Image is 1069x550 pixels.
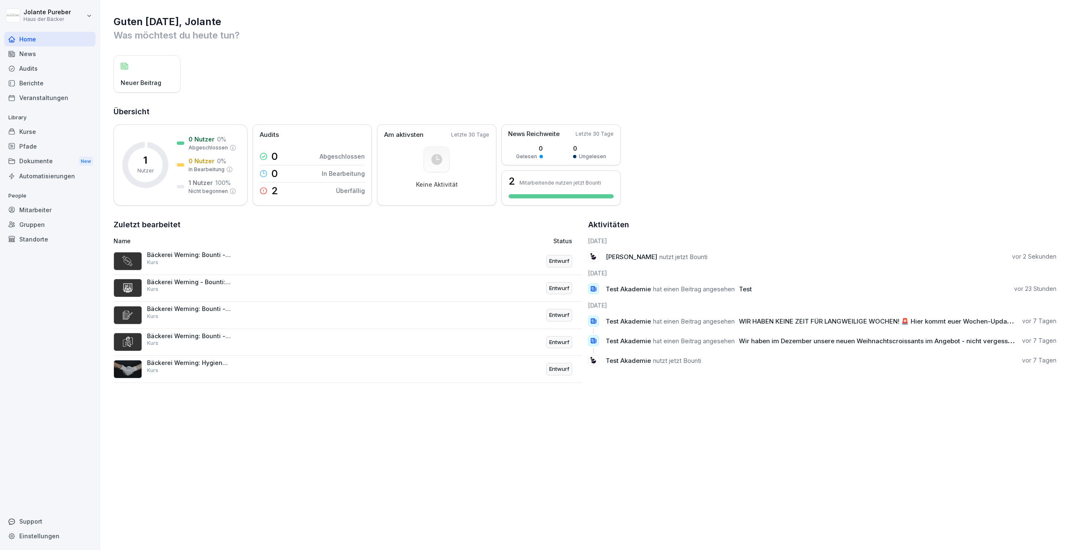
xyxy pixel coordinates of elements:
[147,359,231,367] p: Bäckerei Werning: Hygieneschulung - Folgebelehrung gemäß § 42, 43 Infektionsschutzgesetz
[147,313,158,320] p: Kurs
[188,157,214,165] p: 0 Nutzer
[739,285,752,293] span: Test
[147,339,158,347] p: Kurs
[516,144,543,153] p: 0
[114,248,582,275] a: Bäckerei Werning: Bounti - Wie wird ein Kurs zugewiesen?KursEntwurf
[573,144,606,153] p: 0
[549,311,569,319] p: Entwurf
[215,178,231,187] p: 100 %
[114,252,142,270] img: pkjk7b66iy5o0dy6bqgs99sq.png
[137,167,154,175] p: Nutzer
[260,130,279,140] p: Audits
[4,90,96,105] a: Veranstaltungen
[114,275,582,302] a: Bäckerei Werning - Bounti: Wie erzeuge ich einen Benutzerbericht?KursEntwurf
[4,217,96,232] div: Gruppen
[1014,285,1056,293] p: vor 23 Stunden
[416,181,458,188] p: Keine Aktivität
[576,130,614,138] p: Letzte 30 Tage
[549,284,569,293] p: Entwurf
[4,139,96,154] a: Pfade
[4,32,96,46] a: Home
[188,188,228,195] p: Nicht begonnen
[606,337,651,345] span: Test Akademie
[659,253,708,261] span: nutzt jetzt Bounti
[114,236,413,245] p: Name
[519,180,601,186] p: Mitarbeitende nutzen jetzt Bounti
[516,153,537,160] p: Gelesen
[188,166,225,173] p: In Bearbeitung
[1022,337,1056,345] p: vor 7 Tagen
[114,219,582,231] h2: Zuletzt bearbeitet
[271,152,278,162] p: 0
[4,61,96,76] a: Audits
[147,278,231,286] p: Bäckerei Werning - Bounti: Wie erzeuge ich einen Benutzerbericht?
[147,367,158,374] p: Kurs
[4,232,96,247] a: Standorte
[653,357,701,365] span: nutzt jetzt Bounti
[114,306,142,324] img: yv9h8086xynjfnu9qnkzu07k.png
[588,236,1057,245] h6: [DATE]
[114,28,1056,42] p: Was möchtest du heute tun?
[4,203,96,217] a: Mitarbeiter
[147,251,231,259] p: Bäckerei Werning: Bounti - Wie wird ein Kurs zugewiesen?
[114,333,142,351] img: y3z3y63wcjyhx73x8wr5r0l3.png
[653,317,735,325] span: hat einen Beitrag angesehen
[1012,252,1056,261] p: vor 2 Sekunden
[549,365,569,373] p: Entwurf
[114,15,1056,28] h1: Guten [DATE], Jolante
[451,131,489,139] p: Letzte 30 Tage
[188,178,213,187] p: 1 Nutzer
[4,514,96,529] div: Support
[588,269,1057,278] h6: [DATE]
[4,46,96,61] a: News
[653,285,735,293] span: hat einen Beitrag angesehen
[1022,356,1056,365] p: vor 7 Tagen
[739,337,1064,345] span: Wir haben im Dezember unsere neuen Weihnachtscroissants im Angebot - nicht vergessen, mit Marzipan u
[143,155,147,165] p: 1
[23,9,71,16] p: Jolante Pureber
[121,78,161,87] p: Neuer Beitrag
[4,111,96,124] p: Library
[320,152,365,161] p: Abgeschlossen
[553,236,572,245] p: Status
[588,301,1057,310] h6: [DATE]
[606,285,651,293] span: Test Akademie
[217,157,226,165] p: 0 %
[271,186,278,196] p: 2
[579,153,606,160] p: Ungelesen
[147,285,158,293] p: Kurs
[217,135,226,144] p: 0 %
[4,76,96,90] div: Berichte
[114,106,1056,118] h2: Übersicht
[114,302,582,329] a: Bäckerei Werning: Bounti - Wie erzeuge ich einen Kursbericht?KursEntwurf
[653,337,735,345] span: hat einen Beitrag angesehen
[4,124,96,139] a: Kurse
[147,332,231,340] p: Bäckerei Werning: Bounti - Wie lege ich Benutzer an?
[1022,317,1056,325] p: vor 7 Tagen
[147,259,158,266] p: Kurs
[509,176,515,186] h3: 2
[188,144,228,152] p: Abgeschlossen
[114,279,142,297] img: h0ir0warzjvm1vzjfykkf11s.png
[114,329,582,356] a: Bäckerei Werning: Bounti - Wie lege ich Benutzer an?KursEntwurf
[336,186,365,195] p: Überfällig
[384,130,423,140] p: Am aktivsten
[23,16,71,22] p: Haus der Bäcker
[4,154,96,169] div: Dokumente
[588,219,629,231] h2: Aktivitäten
[114,360,142,378] img: o0tezaipf1vao6m1oo31h7hu.png
[549,338,569,347] p: Entwurf
[549,257,569,265] p: Entwurf
[4,529,96,543] a: Einstellungen
[4,169,96,183] a: Automatisierungen
[271,169,278,179] p: 0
